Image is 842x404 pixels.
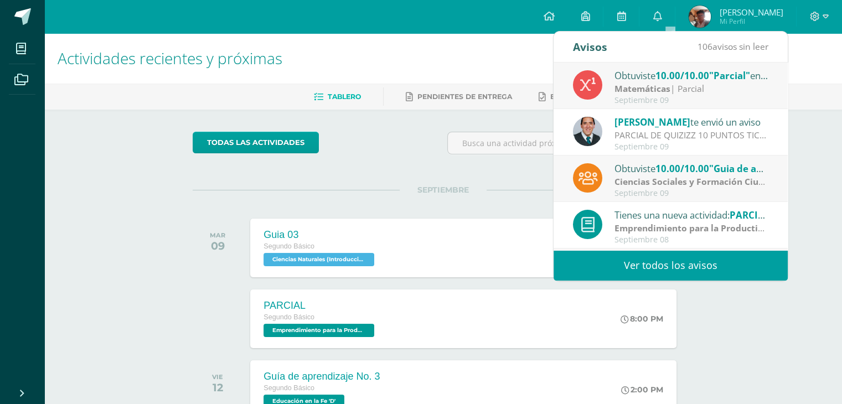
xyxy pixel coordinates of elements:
div: VIE [212,373,223,381]
div: PARCIAL [264,300,377,312]
span: Segundo Básico [264,242,314,250]
span: [PERSON_NAME] [614,116,690,128]
span: Mi Perfil [719,17,783,26]
div: Guía de aprendizaje No. 3 [264,371,380,382]
span: PARCIAL [730,209,769,221]
div: | Parcial [614,82,768,95]
div: | Zona [614,175,768,188]
span: Segundo Básico [264,313,314,321]
img: 6c3340434de773aa347a3d433fdfc848.png [689,6,711,28]
div: 8:00 PM [621,314,663,324]
span: SEPTIEMBRE [400,185,487,195]
span: "Guia de aprendizaje 2" [709,162,818,175]
span: avisos sin leer [698,40,768,53]
strong: Emprendimiento para la Productividad [614,222,782,234]
div: Obtuviste en [614,161,768,175]
span: Tablero [328,92,361,101]
span: 10.00/10.00 [655,69,709,82]
span: "Parcial" [709,69,750,82]
div: Septiembre 09 [614,96,768,105]
div: PARCIAL DE QUIZIZZ 10 PUNTOS TICS: Buenas tardes Estimados todos GRUPO PROFESOR VICTOR AQUINO Rec... [614,129,768,142]
div: 12 [212,381,223,394]
div: te envió un aviso [614,115,768,129]
a: Entregadas [539,88,600,106]
span: 10.00/10.00 [655,162,709,175]
div: MAR [210,231,225,239]
span: Pendientes de entrega [417,92,512,101]
a: Pendientes de entrega [406,88,512,106]
div: Septiembre 08 [614,235,768,245]
input: Busca una actividad próxima aquí... [448,132,693,154]
div: Guia 03 [264,229,377,241]
span: Emprendimiento para la Productividad 'D' [264,324,374,337]
div: Avisos [573,32,607,62]
span: [PERSON_NAME] [719,7,783,18]
div: Obtuviste en [614,68,768,82]
div: Tienes una nueva actividad: [614,208,768,222]
img: 2306758994b507d40baaa54be1d4aa7e.png [573,117,602,146]
div: Septiembre 09 [614,189,768,198]
strong: Matemáticas [614,82,670,95]
div: | Parcial [614,222,768,235]
div: Septiembre 09 [614,142,768,152]
span: Ciencias Naturales (Introducción a la Química) 'D' [264,253,374,266]
span: Segundo Básico [264,384,314,392]
span: 106 [698,40,712,53]
div: 2:00 PM [621,385,663,395]
span: Actividades recientes y próximas [58,48,282,69]
span: Entregadas [550,92,600,101]
a: Ver todos los avisos [554,250,788,281]
a: todas las Actividades [193,132,319,153]
a: Tablero [314,88,361,106]
div: 09 [210,239,225,252]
